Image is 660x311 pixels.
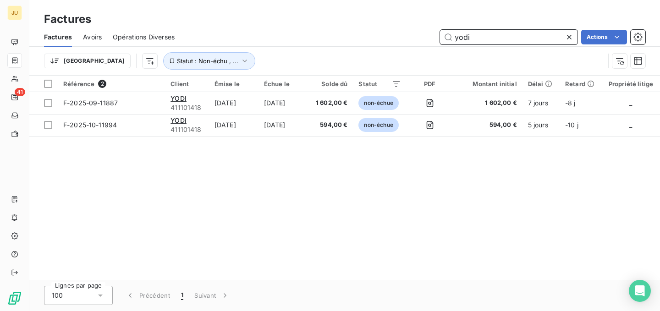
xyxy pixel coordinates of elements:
div: JU [7,5,22,20]
span: _ [629,121,632,129]
span: Statut : Non-échu , ... [177,57,238,65]
span: Référence [63,80,94,87]
td: [DATE] [258,92,308,114]
span: 1 [181,291,183,300]
div: Échue le [264,80,303,87]
div: Client [170,80,203,87]
div: Open Intercom Messenger [629,280,651,302]
span: YODI [170,116,187,124]
span: 100 [52,291,63,300]
span: non-échue [358,96,398,110]
div: Retard [565,80,596,87]
span: -10 j [565,121,578,129]
button: Suivant [189,286,235,305]
button: 1 [176,286,189,305]
div: Propriété litige [607,80,654,87]
span: 1 602,00 € [459,98,517,108]
div: Montant initial [459,80,517,87]
div: Statut [358,80,401,87]
td: [DATE] [209,92,258,114]
div: PDF [412,80,448,87]
span: 411101418 [170,103,203,112]
button: Statut : Non-échu , ... [163,52,255,70]
span: Avoirs [83,33,102,42]
span: 411101418 [170,125,203,134]
div: Émise le [214,80,253,87]
h3: Factures [44,11,91,27]
div: Délai [528,80,554,87]
span: _ [629,99,632,107]
td: [DATE] [209,114,258,136]
span: Opérations Diverses [113,33,175,42]
input: Rechercher [440,30,577,44]
td: 5 jours [522,114,560,136]
td: 7 jours [522,92,560,114]
span: YODI [170,94,187,102]
button: Actions [581,30,627,44]
td: [DATE] [258,114,308,136]
span: F-2025-09-11887 [63,99,118,107]
span: 594,00 € [314,120,348,130]
span: 1 602,00 € [314,98,348,108]
span: Factures [44,33,72,42]
button: [GEOGRAPHIC_DATA] [44,54,131,68]
span: -8 j [565,99,576,107]
span: non-échue [358,118,398,132]
span: 594,00 € [459,120,517,130]
span: 2 [98,80,106,88]
img: Logo LeanPay [7,291,22,306]
div: Solde dû [314,80,348,87]
span: F-2025-10-11994 [63,121,117,129]
button: Précédent [120,286,176,305]
span: 41 [15,88,25,96]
